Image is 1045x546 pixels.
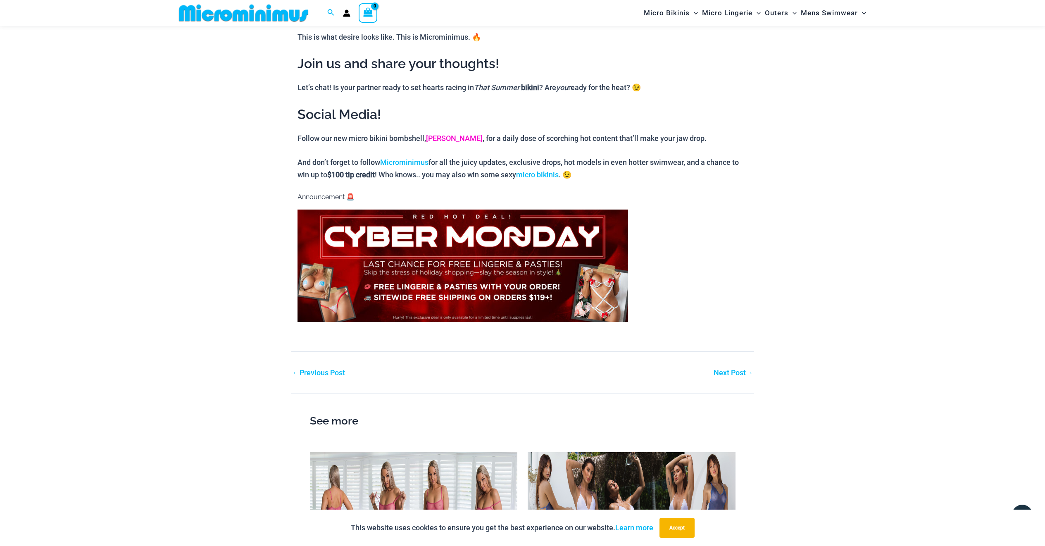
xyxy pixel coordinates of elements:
p: This website uses cookies to ensure you get the best experience on our website. [351,522,653,534]
p: This is what desire looks like. This is Microminimus. 🔥 [298,31,748,43]
nav: Site Navigation [640,1,870,25]
a: [PERSON_NAME] [426,134,483,143]
span: Menu Toggle [690,2,698,24]
a: Account icon link [343,10,350,17]
a: Search icon link [327,8,335,18]
h2: See more [310,412,736,430]
span: Mens Swimwear [801,2,858,24]
a: ←Previous Post [292,369,345,377]
span: ← [292,368,300,377]
a: OutersMenu ToggleMenu Toggle [763,2,799,24]
nav: Post navigation [291,351,754,379]
button: Accept [659,518,695,538]
a: Mens SwimwearMenu ToggleMenu Toggle [799,2,868,24]
p: Let’s chat! Is your partner ready to set hearts racing in ? Are ready for the heat? 😉 [298,81,748,94]
a: Micro LingerieMenu ToggleMenu Toggle [700,2,763,24]
strong: $100 tip credit [327,170,375,179]
img: Microminimus Cyber Monday [298,210,628,322]
span: Menu Toggle [752,2,761,24]
span: Announcement 🚨 [298,193,355,201]
h2: Social Media! [298,106,748,123]
span: Outers [765,2,788,24]
a: Microminimus [380,158,428,167]
h2: Join us and share your thoughts! [298,55,748,72]
em: That Summer [474,83,519,92]
a: micro bikinis [516,170,559,179]
a: View Shopping Cart, empty [359,3,378,22]
span: Menu Toggle [858,2,866,24]
p: Follow our new micro bikini bombshell, , for a daily dose of scorching hot content that’ll make y... [298,132,748,145]
a: Micro BikinisMenu ToggleMenu Toggle [642,2,700,24]
span: → [746,368,753,377]
em: you [556,83,568,92]
span: Menu Toggle [788,2,797,24]
span: Micro Lingerie [702,2,752,24]
span: Micro Bikinis [644,2,690,24]
a: Learn more [615,523,653,532]
p: And don’t forget to follow for all the juicy updates, exclusive drops, hot models in even hotter ... [298,156,748,181]
strong: bikini [521,83,539,92]
img: MM SHOP LOGO FLAT [176,4,312,22]
a: Next Post→ [714,369,753,377]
